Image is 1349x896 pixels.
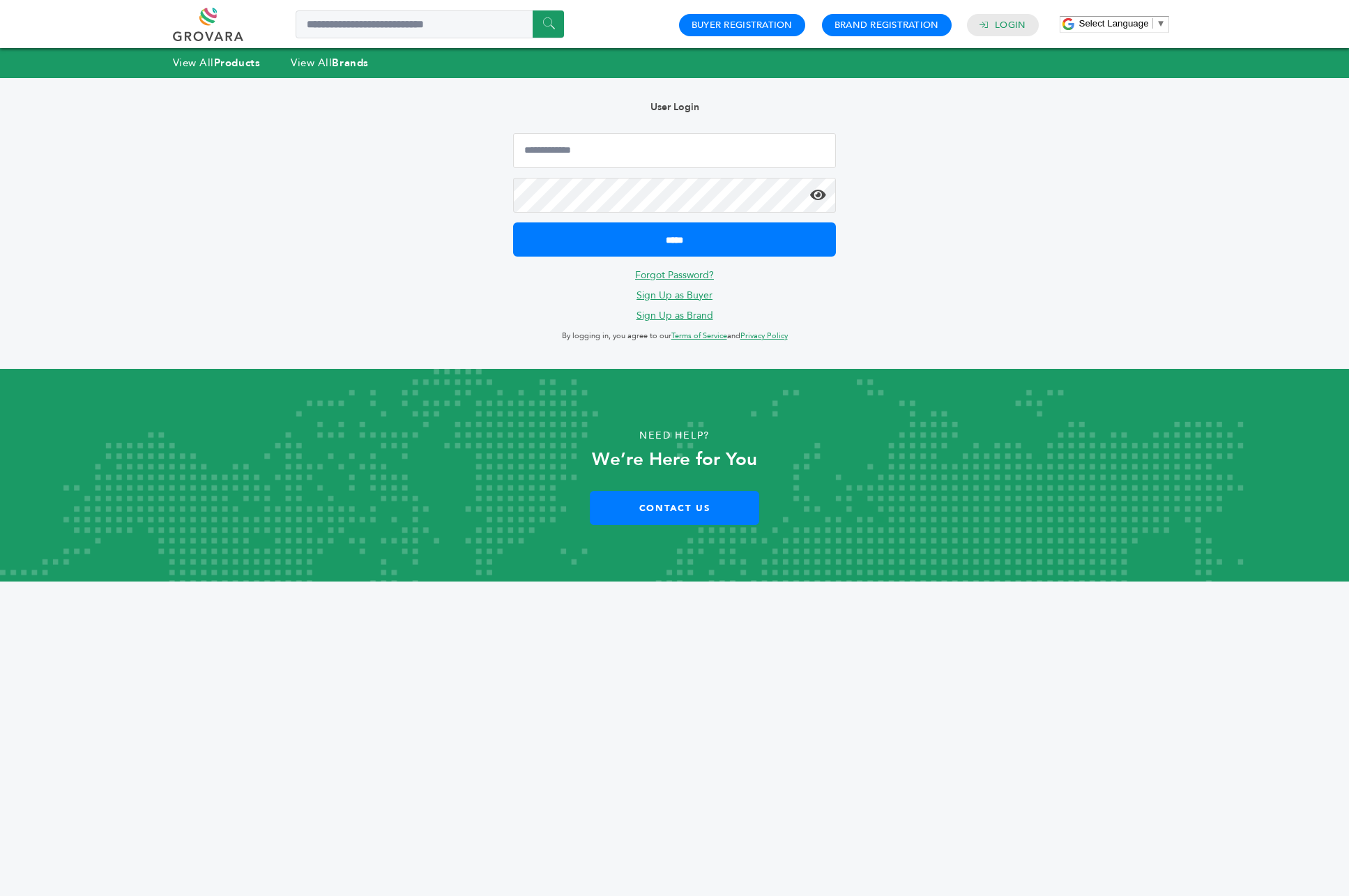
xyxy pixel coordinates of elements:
[740,331,788,341] a: Privacy Policy
[834,19,939,31] a: Brand Registration
[173,56,261,70] a: View AllProducts
[650,100,699,114] b: User Login
[296,10,564,38] input: Search a product or brand...
[637,289,712,302] a: Sign Up as Buyer
[692,19,793,31] a: Buyer Registration
[291,56,369,70] a: View AllBrands
[1157,18,1166,29] span: ▼
[513,328,837,344] p: By logging in, you agree to our and
[68,425,1282,446] p: Need Help?
[332,56,368,70] strong: Brands
[635,268,714,282] a: Forgot Password?
[592,447,757,472] strong: We’re Here for You
[637,309,713,322] a: Sign Up as Brand
[214,56,260,70] strong: Products
[513,133,837,168] input: Email Address
[995,19,1026,31] a: Login
[590,491,759,525] a: Contact Us
[1152,18,1153,29] span: ​
[1079,18,1149,29] span: Select Language
[1079,18,1166,29] a: Select Language​
[513,178,837,213] input: Password
[671,331,727,341] a: Terms of Service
